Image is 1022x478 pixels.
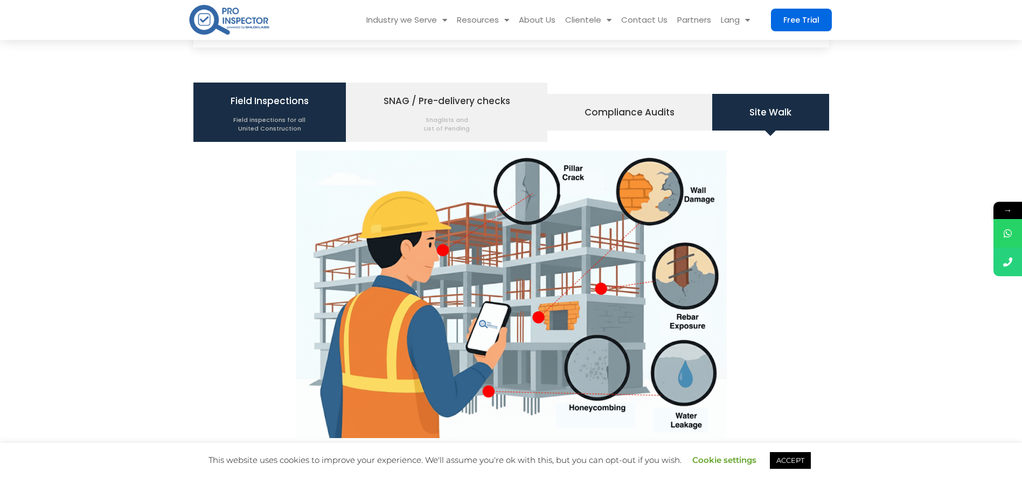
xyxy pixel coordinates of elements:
span: → [993,202,1022,219]
span: Compliance Audits [585,103,675,121]
a: Cookie settings [692,455,756,465]
a: Free Trial [771,9,832,31]
span: Free Trial [783,16,819,24]
span: SNAG / Pre-delivery checks [384,92,510,133]
span: Site Walk [749,103,791,121]
span: Snaglists and List of Pending [384,110,510,133]
a: ACCEPT [770,452,811,469]
span: This website uses cookies to improve your experience. We'll assume you're ok with this, but you c... [208,455,814,465]
span: Field inspections for all United Construction [231,110,309,133]
img: pro-inspector-logo [188,3,270,37]
span: Field Inspections [231,92,309,133]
